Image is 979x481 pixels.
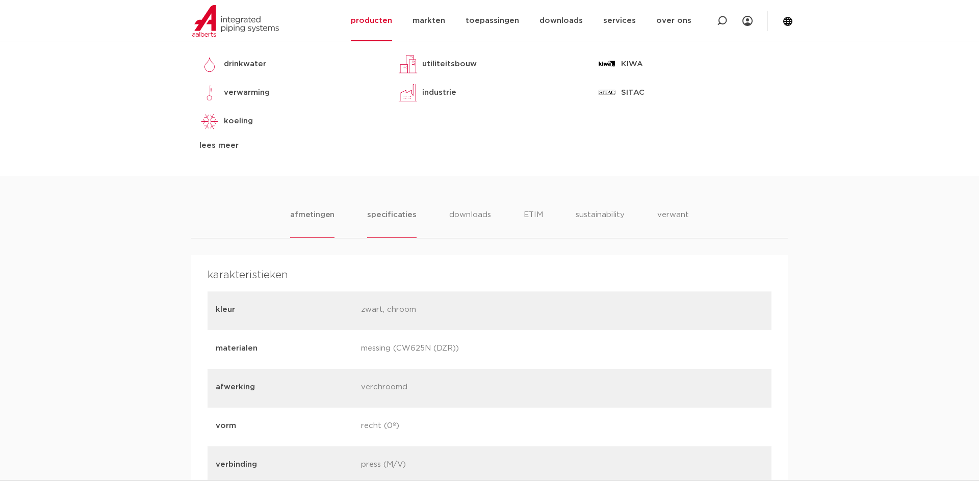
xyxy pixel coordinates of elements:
[361,304,498,318] p: zwart, chroom
[422,58,477,70] p: utiliteitsbouw
[224,87,270,99] p: verwarming
[199,54,220,74] img: drinkwater
[657,209,689,238] li: verwant
[361,381,498,395] p: verchroomd
[524,209,543,238] li: ETIM
[361,459,498,473] p: press (M/V)
[199,140,382,152] div: lees meer
[290,209,334,238] li: afmetingen
[361,420,498,434] p: recht (0º)
[216,381,353,393] p: afwerking
[216,459,353,471] p: verbinding
[621,58,643,70] p: KIWA
[449,209,491,238] li: downloads
[216,420,353,432] p: vorm
[398,83,418,103] img: industrie
[224,115,253,127] p: koeling
[199,111,220,131] img: koeling
[597,83,617,103] img: SITAC
[621,87,645,99] p: SITAC
[597,54,617,74] img: KIWA
[224,58,266,70] p: drinkwater
[199,83,220,103] img: verwarming
[216,342,353,355] p: materialen
[216,304,353,316] p: kleur
[398,54,418,74] img: utiliteitsbouw
[367,209,416,238] li: specificaties
[422,87,456,99] p: industrie
[576,209,625,238] li: sustainability
[361,342,498,357] p: messing (CW625N (DZR))
[208,267,771,283] h4: karakteristieken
